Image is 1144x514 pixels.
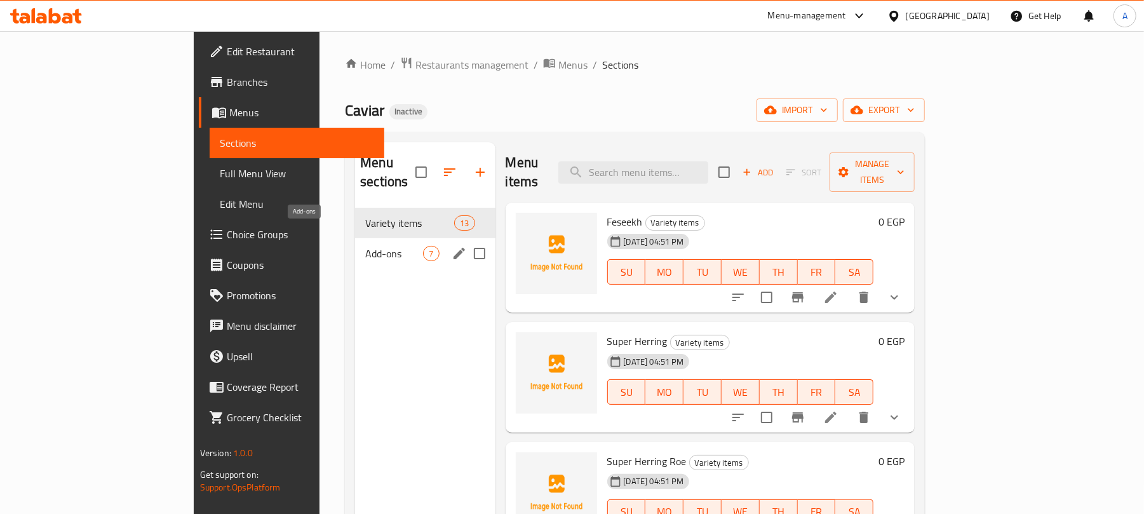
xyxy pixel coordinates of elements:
span: Select section [711,159,737,186]
span: [DATE] 04:51 PM [619,236,689,248]
div: items [454,215,474,231]
span: WE [727,383,755,402]
span: SA [840,263,868,281]
button: Branch-specific-item [783,402,813,433]
button: show more [879,282,910,313]
div: items [423,246,439,261]
span: Sections [602,57,638,72]
button: WE [722,259,760,285]
span: Coupons [227,257,375,273]
button: Add section [465,157,495,187]
span: Super Herring Roe [607,452,687,471]
a: Choice Groups [199,219,385,250]
button: delete [849,402,879,433]
span: SU [613,383,641,402]
span: Add [741,165,775,180]
span: [DATE] 04:51 PM [619,356,689,368]
span: Upsell [227,349,375,364]
a: Menus [199,97,385,128]
a: Edit menu item [823,290,838,305]
a: Coverage Report [199,372,385,402]
span: Variety items [671,335,729,350]
span: TH [765,383,793,402]
span: 7 [424,248,438,260]
button: SA [835,379,873,405]
span: Select to update [753,284,780,311]
div: Variety items [670,335,730,350]
span: Edit Restaurant [227,44,375,59]
span: Variety items [365,215,454,231]
span: 13 [455,217,474,229]
button: import [757,98,838,122]
nav: breadcrumb [345,57,925,73]
a: Restaurants management [400,57,528,73]
button: FR [798,259,836,285]
span: Grocery Checklist [227,410,375,425]
li: / [534,57,538,72]
span: Menus [558,57,588,72]
span: Variety items [646,215,704,230]
span: Menu disclaimer [227,318,375,334]
a: Edit Restaurant [199,36,385,67]
button: sort-choices [723,282,753,313]
a: Sections [210,128,385,158]
span: Branches [227,74,375,90]
button: sort-choices [723,402,753,433]
button: MO [645,379,683,405]
span: Add item [737,163,778,182]
span: TH [765,263,793,281]
button: Add [737,163,778,182]
div: Variety items [645,215,705,231]
a: Promotions [199,280,385,311]
nav: Menu sections [355,203,495,274]
button: MO [645,259,683,285]
h6: 0 EGP [878,213,905,231]
h6: 0 EGP [878,452,905,470]
div: [GEOGRAPHIC_DATA] [906,9,990,23]
span: import [767,102,828,118]
span: WE [727,263,755,281]
span: Select section first [778,163,830,182]
input: search [558,161,708,184]
span: Select to update [753,404,780,431]
h6: 0 EGP [878,332,905,350]
button: WE [722,379,760,405]
span: Promotions [227,288,375,303]
span: Add-ons [365,246,423,261]
button: TH [760,259,798,285]
span: TU [689,263,717,281]
button: FR [798,379,836,405]
button: SU [607,259,646,285]
button: edit [450,244,469,263]
span: Menus [229,105,375,120]
li: / [391,57,395,72]
span: SU [613,263,641,281]
div: Menu-management [768,8,846,24]
button: Manage items [830,152,915,192]
img: Feseekh [516,213,597,294]
span: Super Herring [607,332,668,351]
div: Variety items13 [355,208,495,238]
span: Coverage Report [227,379,375,395]
a: Menus [543,57,588,73]
li: / [593,57,597,72]
span: export [853,102,915,118]
span: TU [689,383,717,402]
img: Super Herring [516,332,597,414]
button: TU [683,259,722,285]
a: Edit menu item [823,410,838,425]
div: Inactive [389,104,427,119]
span: 1.0.0 [233,445,253,461]
h2: Menu items [506,153,544,191]
span: Select all sections [408,159,434,186]
span: Edit Menu [220,196,375,212]
span: Choice Groups [227,227,375,242]
div: Add-ons7edit [355,238,495,269]
span: A [1122,9,1127,23]
span: MO [650,383,678,402]
span: Version: [200,445,231,461]
span: Variety items [690,456,748,470]
span: MO [650,263,678,281]
h2: Menu sections [360,153,415,191]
